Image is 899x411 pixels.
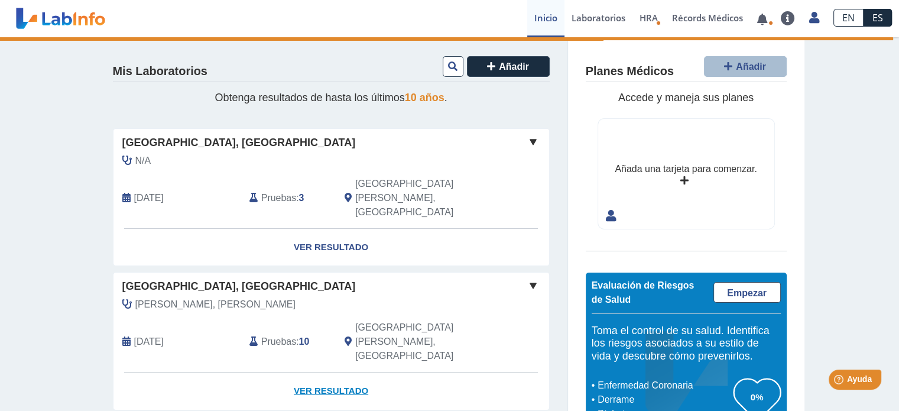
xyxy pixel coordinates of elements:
span: N/A [135,154,151,168]
span: 2025-10-04 [134,335,164,349]
span: Obtenga resultados de hasta los últimos . [215,92,447,103]
b: 3 [299,193,304,203]
span: 2025-10-06 [134,191,164,205]
a: Ver Resultado [113,229,549,266]
li: Derrame [595,393,734,407]
span: Añadir [736,62,766,72]
b: 10 [299,336,310,347]
h4: Mis Laboratorios [113,64,207,79]
span: Pruebas [261,335,296,349]
li: Enfermedad Coronaria [595,378,734,393]
h4: Planes Médicos [586,64,674,79]
span: San Juan, PR [355,177,486,219]
a: Empezar [713,282,781,303]
h3: 0% [734,390,781,404]
span: Añadir [499,62,529,72]
a: ES [864,9,892,27]
iframe: Help widget launcher [794,365,886,398]
span: [GEOGRAPHIC_DATA], [GEOGRAPHIC_DATA] [122,135,356,151]
span: Empezar [727,288,767,298]
span: [GEOGRAPHIC_DATA], [GEOGRAPHIC_DATA] [122,279,356,295]
span: 10 años [405,92,444,103]
span: San Juan, PR [355,321,486,363]
div: : [241,321,336,363]
button: Añadir [467,56,550,77]
span: Pruebas [261,191,296,205]
span: HRA [640,12,658,24]
a: EN [833,9,864,27]
span: Accede y maneja sus planes [618,92,754,103]
span: Evaluación de Riesgos de Salud [592,280,694,305]
button: Añadir [704,56,787,77]
span: Martinez Albino, Yamirmarie [135,297,296,312]
h5: Toma el control de su salud. Identifica los riesgos asociados a su estilo de vida y descubre cómo... [592,325,781,363]
div: : [241,177,336,219]
a: Ver Resultado [113,373,549,410]
div: Añada una tarjeta para comenzar. [615,162,757,176]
